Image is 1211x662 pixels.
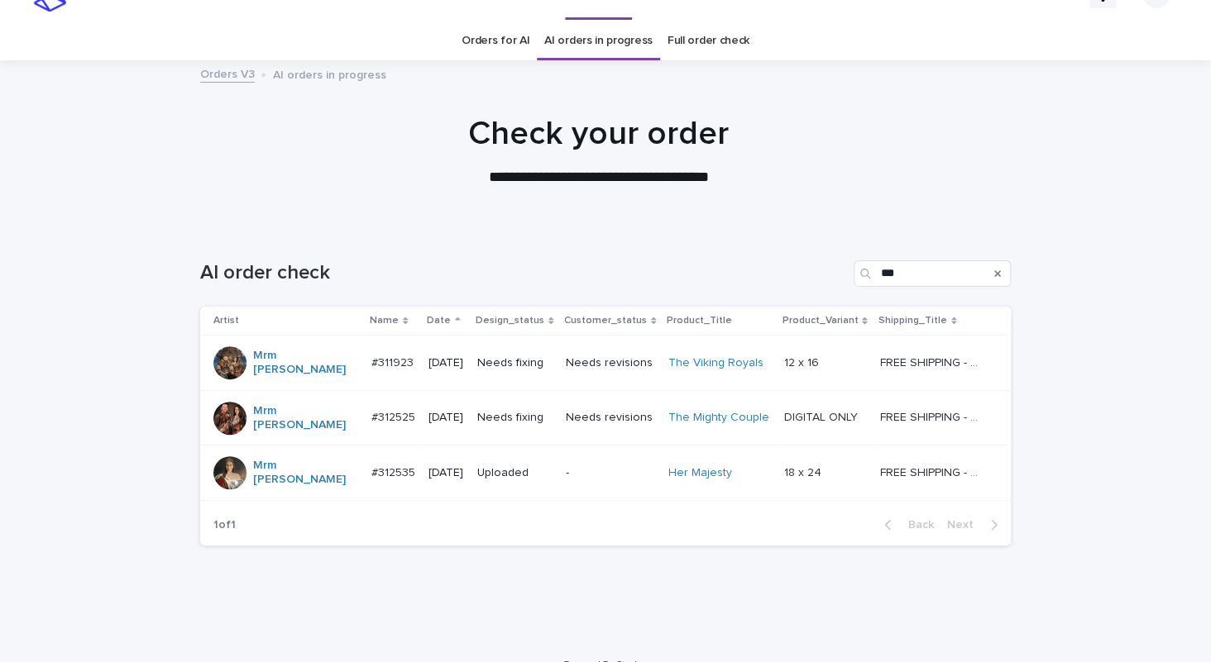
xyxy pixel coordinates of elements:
[898,519,934,531] span: Back
[668,466,732,480] a: Her Majesty
[668,21,749,60] a: Full order check
[667,312,732,330] p: Product_Title
[477,466,553,480] p: Uploaded
[566,356,655,370] p: Needs revisions
[941,517,1011,532] button: Next
[371,353,417,370] p: #311923
[783,353,821,370] p: 12 x 16
[370,312,399,330] p: Name
[668,356,763,370] a: The Viking Royals
[544,21,653,60] a: AI orders in progress
[253,404,357,432] a: Mrm [PERSON_NAME]
[213,312,239,330] p: Artist
[783,407,860,425] p: DIGITAL ONLY
[200,64,255,83] a: Orders V3
[880,407,987,425] p: FREE SHIPPING - preview in 1-2 business days, after your approval delivery will take 5-10 b.d.
[566,466,655,480] p: -
[854,260,1011,287] input: Search
[200,336,1011,391] tr: Mrm [PERSON_NAME] #311923#311923 [DATE]Needs fixingNeeds revisionsThe Viking Royals 12 x 1612 x 1...
[428,356,463,370] p: [DATE]
[253,349,357,377] a: Mrm [PERSON_NAME]
[880,463,987,480] p: FREE SHIPPING - preview in 1-2 business days, after your approval delivery will take 5-10 b.d.
[200,445,1011,501] tr: Mrm [PERSON_NAME] #312535#312535 [DATE]Uploaded-Her Majesty 18 x 2418 x 24 FREE SHIPPING - previe...
[564,312,647,330] p: Customer_status
[428,466,463,480] p: [DATE]
[783,463,824,480] p: 18 x 24
[476,312,544,330] p: Design_status
[194,114,1004,154] h1: Check your order
[200,261,847,285] h1: AI order check
[371,407,419,425] p: #312525
[880,353,987,370] p: FREE SHIPPING - preview in 1-2 business days, after your approval delivery will take 5-10 b.d.
[477,411,553,425] p: Needs fixing
[428,411,463,425] p: [DATE]
[462,21,529,60] a: Orders for AI
[253,459,357,487] a: Mrm [PERSON_NAME]
[200,390,1011,445] tr: Mrm [PERSON_NAME] #312525#312525 [DATE]Needs fixingNeeds revisionsThe Mighty Couple DIGITAL ONLYD...
[371,463,419,480] p: #312535
[200,505,249,545] p: 1 of 1
[427,312,451,330] p: Date
[477,356,553,370] p: Needs fixing
[273,64,386,83] p: AI orders in progress
[668,411,769,425] a: The Mighty Couple
[566,411,655,425] p: Needs revisions
[947,519,984,531] span: Next
[878,312,947,330] p: Shipping_Title
[871,517,941,532] button: Back
[782,312,858,330] p: Product_Variant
